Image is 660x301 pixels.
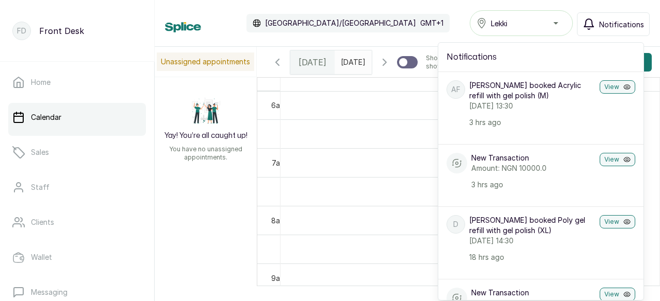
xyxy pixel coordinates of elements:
[157,52,254,71] p: Unassigned appointments
[8,138,146,167] a: Sales
[469,236,596,246] p: [DATE] 14:30
[469,117,596,128] p: 3 hrs ago
[471,163,596,173] p: Amount: NGN 10000.0
[8,243,146,272] a: Wallet
[269,215,288,226] div: 8am
[31,112,61,122] p: Calendar
[600,153,635,166] button: View
[420,18,443,28] p: GMT+1
[469,215,596,236] p: [PERSON_NAME] booked Poly gel refill with gel polish (XL)
[31,217,54,227] p: Clients
[17,26,26,36] p: FD
[31,287,68,297] p: Messaging
[600,80,635,94] button: View
[471,288,596,298] p: New Transaction
[577,12,650,36] button: Notifications
[290,50,335,74] div: [DATE]
[471,180,596,190] p: 3 hrs ago
[600,215,635,228] button: View
[164,131,247,141] h2: Yay! You’re all caught up!
[39,25,84,37] p: Front Desk
[491,18,507,29] span: Lekki
[8,173,146,202] a: Staff
[31,147,49,157] p: Sales
[31,252,52,262] p: Wallet
[470,10,573,36] button: Lekki
[600,288,635,301] button: View
[270,157,288,168] div: 7am
[469,101,596,111] p: [DATE] 13:30
[31,182,49,192] p: Staff
[8,68,146,97] a: Home
[31,77,51,87] p: Home
[599,19,644,30] span: Notifications
[8,103,146,132] a: Calendar
[299,56,326,68] span: [DATE]
[469,80,596,101] p: [PERSON_NAME] booked Acrylic refill with gel polish (M)
[469,252,596,262] p: 18 hrs ago
[426,54,487,70] p: Show no-show/cancelled
[453,219,458,229] p: D
[471,153,596,163] p: New Transaction
[265,18,416,28] p: [GEOGRAPHIC_DATA]/[GEOGRAPHIC_DATA]
[161,145,251,162] p: You have no unassigned appointments.
[8,208,146,237] a: Clients
[269,273,288,284] div: 9am
[269,100,288,111] div: 6am
[451,84,460,95] p: AF
[447,51,635,63] h2: Notifications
